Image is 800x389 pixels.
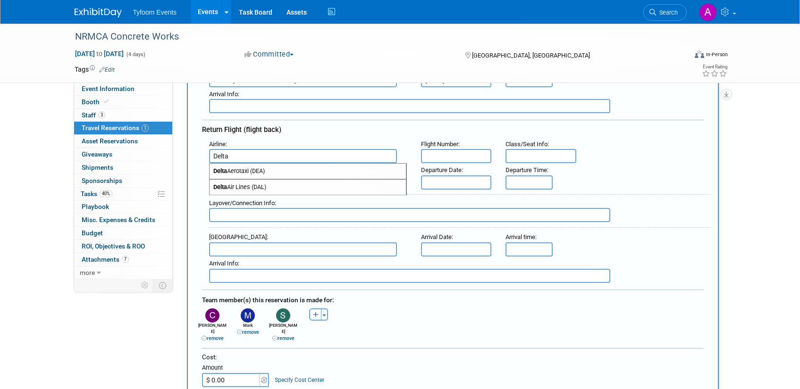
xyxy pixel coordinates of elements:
span: more [80,269,95,276]
a: Asset Reservations [74,135,172,148]
img: ExhibitDay [75,8,122,17]
a: Tasks40% [74,188,172,200]
span: ROI, Objectives & ROO [82,242,145,250]
span: Playbook [82,203,109,210]
span: Layover/Connection Info [209,199,275,207]
span: Travel Reservations [82,124,149,132]
a: Travel Reservations1 [74,122,172,134]
span: 7 [122,256,129,263]
div: Cost: [202,353,704,362]
span: Sponsorships [82,177,122,184]
a: ROI, Objectives & ROO [74,240,172,253]
strong: Delta [213,183,227,190]
a: Search [643,4,687,21]
span: Flight Number [421,141,458,148]
small: : [505,141,549,148]
div: Event Rating [702,65,727,69]
a: Booth [74,96,172,108]
img: S.jpg [276,308,290,323]
span: to [95,50,104,58]
span: Asset Reservations [82,137,138,145]
a: Budget [74,227,172,240]
img: Format-Inperson.png [695,50,704,58]
small: : [421,233,453,240]
strong: Delta [213,167,227,174]
small: : [505,233,537,240]
span: [GEOGRAPHIC_DATA], [GEOGRAPHIC_DATA] [472,52,590,59]
div: Event Format [631,49,728,63]
a: remove [272,335,295,341]
span: Misc. Expenses & Credits [82,216,155,223]
span: Arrival Info [209,260,238,267]
a: Shipments [74,161,172,174]
a: Edit [99,66,115,73]
span: Air Lines (DAL) [210,180,406,195]
div: In-Person [706,51,728,58]
span: Shipments [82,164,113,171]
span: (4 days) [126,51,145,58]
span: Arrival time [505,233,535,240]
div: Team member(s) this reservation is made for: [202,291,704,306]
span: Departure Date [421,166,462,174]
div: [PERSON_NAME] [268,323,299,342]
img: M.jpg [241,308,255,323]
div: Mark [233,323,263,336]
span: Giveaways [82,150,112,158]
a: Attachments7 [74,253,172,266]
div: NRMCA Concrete Works [72,28,673,45]
small: : [505,166,548,174]
small: : [209,260,239,267]
span: Aerotaxi (DEA) [210,164,406,179]
a: Staff3 [74,109,172,122]
span: Booth [82,98,110,106]
a: Playbook [74,200,172,213]
small: : [209,233,268,240]
div: Amount [202,364,270,373]
span: Return Flight (flight back) [202,125,281,134]
span: 40% [100,190,112,197]
a: Sponsorships [74,174,172,187]
span: Departure Time [505,166,547,174]
small: : [421,141,460,148]
span: [DATE] [DATE] [75,50,124,58]
span: Arrival Date [421,233,452,240]
span: Arrival Info [209,91,238,98]
i: Booth reservation complete [104,99,109,104]
span: Tasks [81,190,112,198]
span: 1 [142,124,149,132]
span: Event Information [82,85,135,92]
a: more [74,266,172,279]
td: Tags [75,65,115,74]
span: Search [656,9,678,16]
small: : [421,166,463,174]
td: Personalize Event Tab Strip [137,279,153,291]
body: Rich Text Area. Press ALT-0 for help. [5,4,488,14]
button: Committed [241,50,297,59]
a: Misc. Expenses & Credits [74,214,172,226]
td: Toggle Event Tabs [153,279,172,291]
small: : [209,141,227,148]
a: remove [202,335,224,341]
img: C.jpg [205,308,219,323]
span: Airline [209,141,226,148]
a: Giveaways [74,148,172,161]
a: remove [237,329,259,335]
small: : [209,199,276,207]
span: Tyfoom Events [133,8,177,16]
div: [PERSON_NAME] [197,323,228,342]
a: Event Information [74,83,172,95]
a: Specify Cost Center [275,377,324,383]
span: 3 [98,111,105,118]
span: Budget [82,229,103,237]
span: [GEOGRAPHIC_DATA] [209,233,267,240]
span: Attachments [82,256,129,263]
span: Staff [82,111,105,119]
small: : [209,91,239,98]
img: Angie Nichols [699,3,717,21]
span: Class/Seat Info [505,141,547,148]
